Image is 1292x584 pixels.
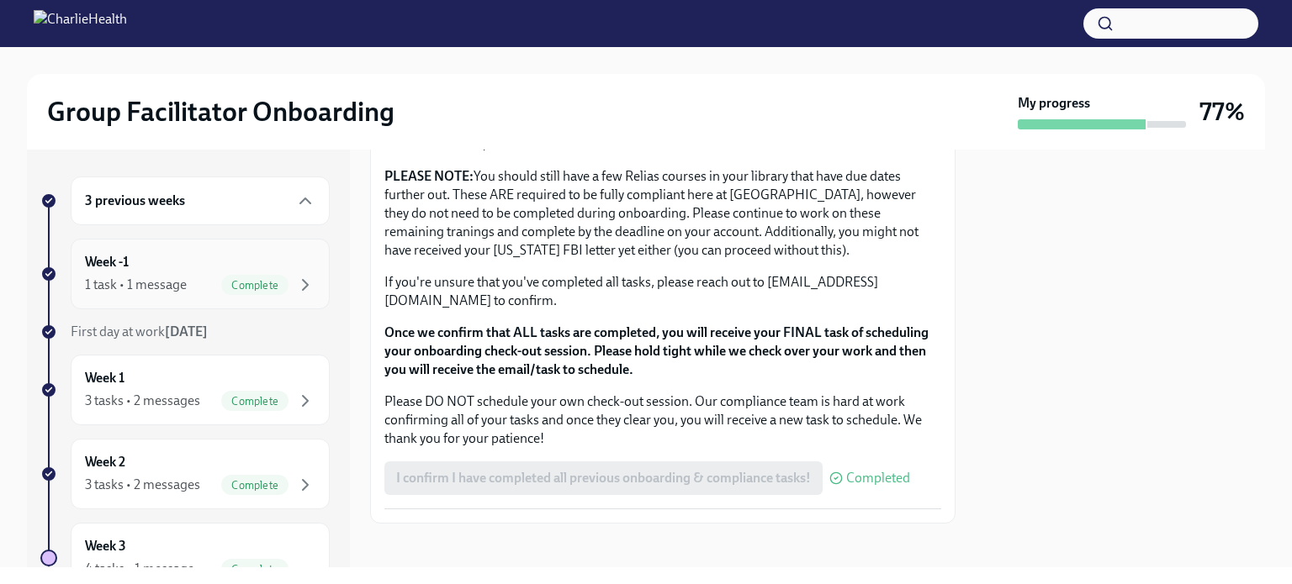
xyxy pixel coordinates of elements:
h2: Group Facilitator Onboarding [47,95,394,129]
div: 4 tasks • 1 message [85,560,194,578]
strong: Once we confirm that ALL tasks are completed, you will receive your FINAL task of scheduling your... [384,324,929,377]
p: You should still have a few Relias courses in your library that have due dates further out. These... [384,167,941,260]
p: If you're unsure that you've completed all tasks, please reach out to [EMAIL_ADDRESS][DOMAIN_NAME... [384,273,941,310]
span: Complete [221,563,289,576]
h6: Week 1 [85,369,124,387]
span: Completed [846,471,910,485]
h3: 77% [1199,97,1245,127]
h6: 3 previous weeks [85,192,185,210]
h6: Week -1 [85,253,129,271]
img: CharlieHealth [34,10,127,37]
div: 3 previous weeks [71,176,330,225]
a: First day at work[DATE] [40,323,330,341]
a: Week -11 task • 1 messageComplete [40,239,330,309]
span: Complete [221,479,289,492]
div: 3 tasks • 2 messages [85,392,200,410]
h6: Week 2 [85,453,125,471]
a: Week 23 tasks • 2 messagesComplete [40,439,330,509]
a: Week 13 tasks • 2 messagesComplete [40,355,330,425]
strong: PLEASE NOTE: [384,168,474,184]
span: Complete [221,395,289,408]
span: First day at work [71,324,208,339]
strong: [DATE] [165,324,208,339]
h6: Week 3 [85,537,126,555]
span: Complete [221,279,289,292]
div: 3 tasks • 2 messages [85,476,200,494]
div: 1 task • 1 message [85,276,187,294]
p: Please DO NOT schedule your own check-out session. Our compliance team is hard at work confirming... [384,392,941,448]
strong: My progress [1018,94,1090,113]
